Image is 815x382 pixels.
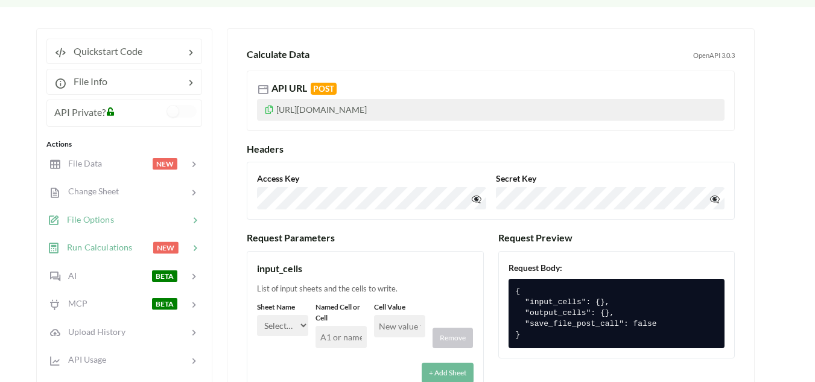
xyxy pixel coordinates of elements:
[257,261,474,276] div: input_cells
[61,158,102,168] span: File Data
[271,82,337,94] span: API URL
[316,302,367,323] label: Named Cell or Cell
[498,232,735,243] h3: Request Preview
[257,172,486,185] label: Access Key
[153,158,177,170] span: NEW
[433,328,473,348] button: Remove
[374,302,425,313] label: Cell Value
[469,189,484,207] button: 👁️‍🗨️
[66,45,142,57] span: Quickstart Code
[257,283,474,295] div: List of input sheets and the cells to write.
[311,83,337,95] span: POST
[61,270,77,281] span: AI
[509,261,725,274] div: Request Body:
[152,270,177,282] span: BETA
[152,298,177,310] span: BETA
[61,186,119,196] span: Change Sheet
[247,48,688,60] h3: Calculate Data
[257,99,725,121] p: [URL][DOMAIN_NAME]
[316,326,367,348] input: A1 or named_cell
[509,279,725,348] pre: { "input_cells": {}, "output_cells": {}, "save_file_post_call": false }
[66,75,107,87] span: File Info
[153,242,179,253] span: NEW
[374,315,425,337] input: New value for cell
[60,242,132,252] span: Run Calculations
[496,172,725,185] label: Secret Key
[61,298,87,308] span: MCP
[61,326,125,337] span: Upload History
[247,143,735,154] h3: Headers
[46,139,202,150] div: Actions
[707,189,722,207] button: 👁️‍🗨️
[54,106,106,118] span: API Private?
[61,354,106,364] span: API Usage
[247,232,484,243] h3: Request Parameters
[257,302,308,313] label: Sheet Name
[60,214,114,224] span: File Options
[693,51,735,61] small: OpenAPI 3.0.3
